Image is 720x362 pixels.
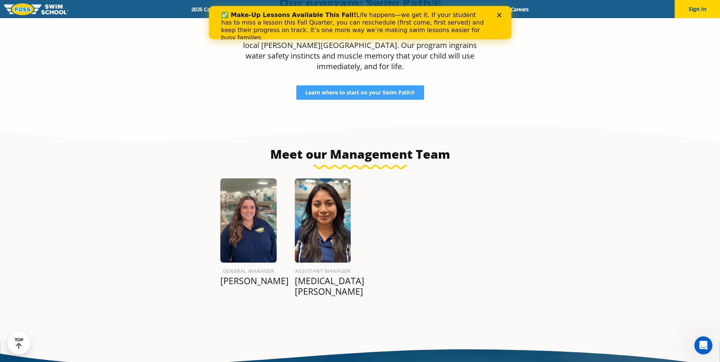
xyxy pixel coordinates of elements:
[295,178,351,263] img: Yasmin-Garcia-1.png
[330,6,400,13] a: About [PERSON_NAME]
[232,6,264,13] a: Schools
[295,275,351,297] p: [MEDICAL_DATA][PERSON_NAME]
[12,5,278,36] div: Life happens—we get it. If your student has to miss a lesson this Fall Quarter, you can reschedul...
[288,7,296,11] div: Close
[209,6,511,39] iframe: Intercom live chat banner
[12,5,147,12] b: ✅ Make-Up Lessons Available This Fall!
[220,178,277,263] img: Sabrina-Jaroch.png
[295,266,351,275] h6: Assistant Manager
[4,3,68,15] img: FOSS Swim School Logo
[264,6,330,13] a: Swim Path® Program
[504,6,535,13] a: Careers
[400,6,480,13] a: Swim Like [PERSON_NAME]
[185,6,232,13] a: 2025 Calendar
[305,90,415,95] span: Learn where to start on your Swim Path®
[296,85,424,100] a: Learn where to start on your Swim Path®
[220,275,277,286] p: [PERSON_NAME]
[480,6,504,13] a: Blog
[15,337,23,349] div: TOP
[220,266,277,275] h6: General Manager
[243,29,482,71] span: at your local [PERSON_NAME][GEOGRAPHIC_DATA]. Our program ingrains water safety instincts and mus...
[182,147,539,162] h3: Meet our Management Team
[694,336,712,354] iframe: Intercom live chat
